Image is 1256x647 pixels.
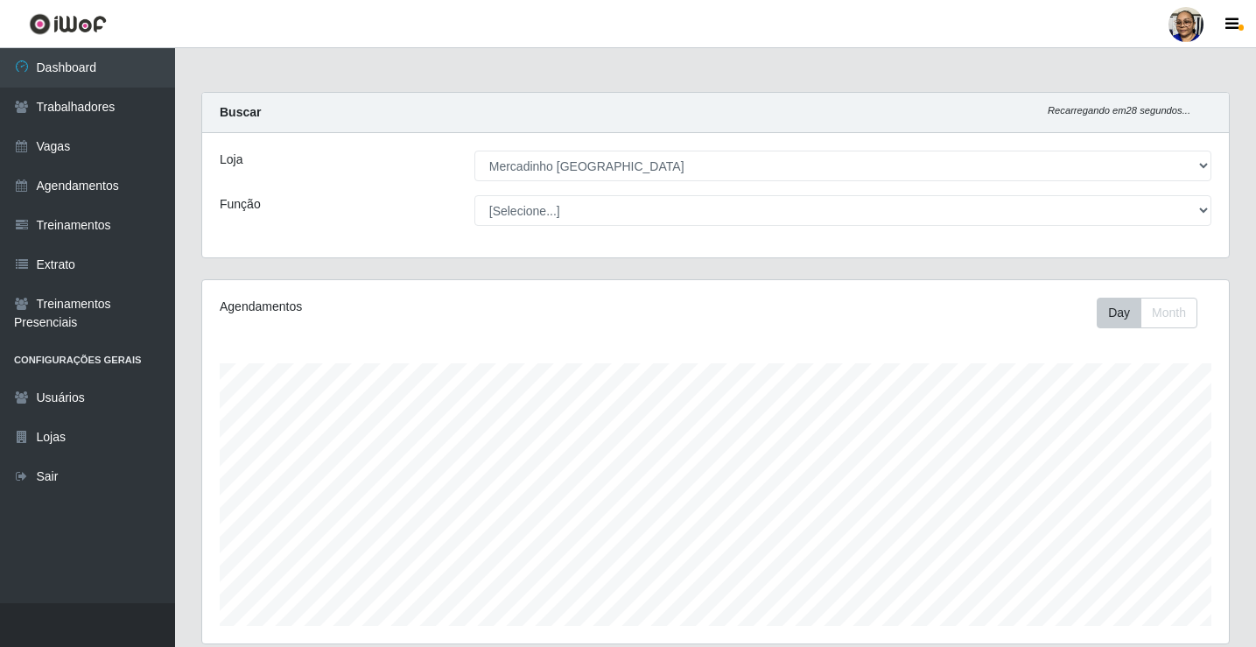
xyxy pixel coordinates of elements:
div: Agendamentos [220,298,618,316]
div: Toolbar with button groups [1097,298,1211,328]
button: Month [1140,298,1197,328]
strong: Buscar [220,105,261,119]
label: Loja [220,151,242,169]
i: Recarregando em 28 segundos... [1048,105,1190,116]
button: Day [1097,298,1141,328]
label: Função [220,195,261,214]
div: First group [1097,298,1197,328]
img: CoreUI Logo [29,13,107,35]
